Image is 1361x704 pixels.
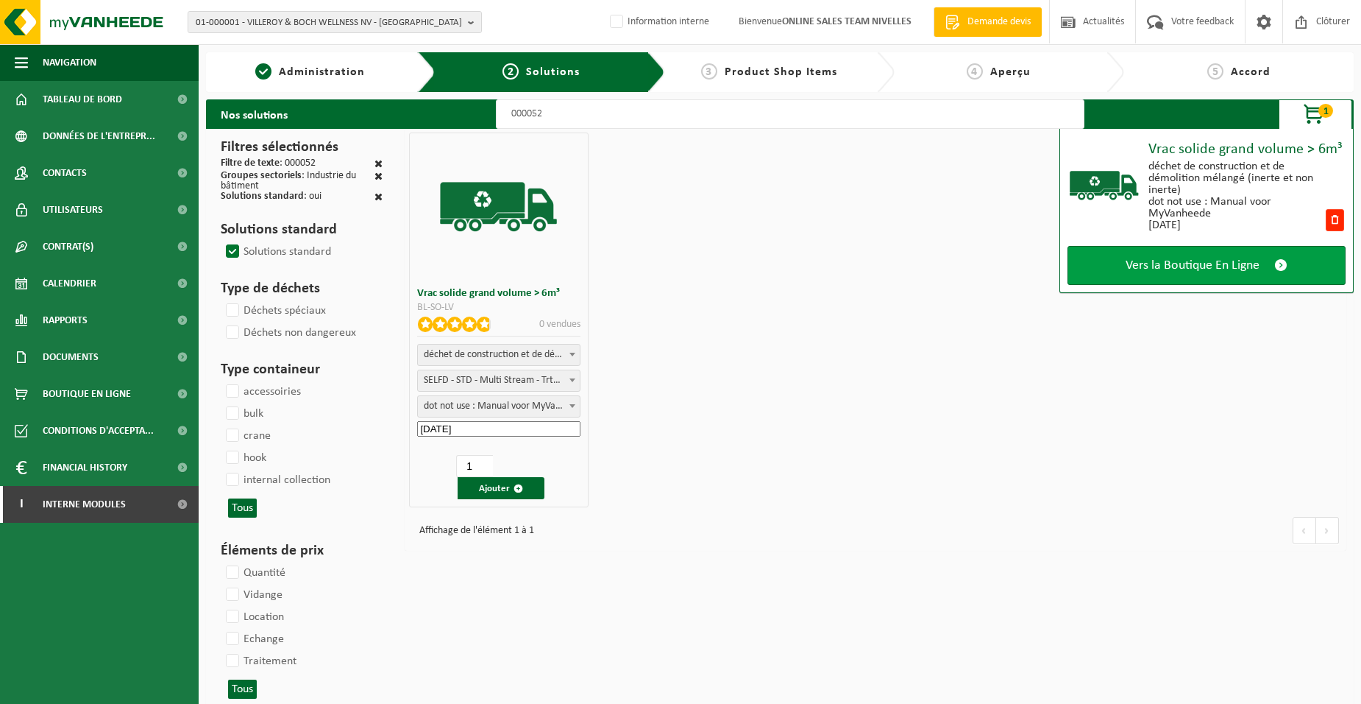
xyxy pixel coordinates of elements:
[221,278,383,300] h3: Type de déchets
[206,99,302,129] h2: Nos solutions
[221,158,280,169] span: Filtre de texte
[1067,149,1141,222] img: BL-SO-LV
[43,81,122,118] span: Tableau de bord
[221,540,383,562] h3: Éléments de prix
[223,381,301,403] label: accessoiries
[672,63,865,81] a: 3Product Shop Items
[456,455,494,477] input: 1
[1148,161,1324,196] div: déchet de construction et de démolition mélangé (inerte et non inerte)
[223,469,330,491] label: internal collection
[1131,63,1346,81] a: 5Accord
[934,7,1042,37] a: Demande devis
[418,345,579,365] span: déchet de construction et de démolition mélangé (inerte et non inerte)
[502,63,519,80] span: 2
[223,650,296,672] label: Traitement
[15,486,28,523] span: I
[43,265,96,302] span: Calendrier
[607,11,709,33] label: Information interne
[990,66,1031,78] span: Aperçu
[902,63,1095,81] a: 4Aperçu
[223,425,271,447] label: crane
[967,63,983,80] span: 4
[1318,104,1333,118] span: 1
[458,477,544,499] button: Ajouter
[417,303,580,313] div: BL-SO-LV
[221,171,374,191] div: : Industrie du bâtiment
[1207,63,1223,80] span: 5
[43,302,88,339] span: Rapports
[43,44,96,81] span: Navigation
[1148,196,1324,219] div: dot not use : Manual voor MyVanheede
[526,66,580,78] span: Solutions
[418,396,579,417] span: dot not use : Manual voor MyVanheede
[223,628,284,650] label: Echange
[782,16,912,27] strong: ONLINE SALES TEAM NIVELLES
[417,288,580,299] h3: Vrac solide grand volume > 6m³
[417,344,580,366] span: déchet de construction et de démolition mélangé (inerte et non inerte)
[43,339,99,376] span: Documents
[223,584,282,606] label: Vidange
[196,12,462,34] span: 01-000001 - VILLEROY & BOCH WELLNESS NV - [GEOGRAPHIC_DATA]
[223,606,284,628] label: Location
[1148,219,1324,231] div: [DATE]
[1067,246,1346,285] a: Vers la Boutique En Ligne
[43,376,131,412] span: Boutique en ligne
[43,118,155,155] span: Données de l'entrepr...
[418,370,579,391] span: SELFD - STD - Multi Stream - Trtmt/wu (SP-M-000052)
[436,144,561,270] img: BL-SO-LV
[1126,258,1259,273] span: Vers la Boutique En Ligne
[223,241,331,263] label: Solutions standard
[188,11,482,33] button: 01-000001 - VILLEROY & BOCH WELLNESS NV - [GEOGRAPHIC_DATA]
[1231,66,1271,78] span: Accord
[221,359,383,381] h3: Type containeur
[496,99,1084,129] input: Chercher
[447,63,636,81] a: 2Solutions
[43,228,93,265] span: Contrat(s)
[701,63,717,80] span: 3
[43,449,127,486] span: Financial History
[221,191,321,204] div: : oui
[228,680,257,699] button: Tous
[1279,99,1352,129] button: 1
[223,403,263,425] label: bulk
[223,300,326,322] label: Déchets spéciaux
[279,66,365,78] span: Administration
[417,370,580,392] span: SELFD - STD - Multi Stream - Trtmt/wu (SP-M-000052)
[417,421,580,437] input: Date de début
[417,395,580,418] span: dot not use : Manual voor MyVanheede
[964,15,1034,29] span: Demande devis
[255,63,271,80] span: 1
[539,317,580,332] p: 0 vendues
[228,499,257,518] button: Tous
[223,322,356,344] label: Déchets non dangereux
[43,486,126,523] span: Interne modules
[223,447,266,469] label: hook
[221,158,316,171] div: : 000052
[223,562,285,584] label: Quantité
[1148,142,1346,157] div: Vrac solide grand volume > 6m³
[221,191,304,202] span: Solutions standard
[221,170,302,181] span: Groupes sectoriels
[43,412,154,449] span: Conditions d'accepta...
[43,191,103,228] span: Utilisateurs
[221,136,383,158] h3: Filtres sélectionnés
[221,219,383,241] h3: Solutions standard
[43,155,87,191] span: Contacts
[412,518,534,543] div: Affichage de l'élément 1 à 1
[213,63,406,81] a: 1Administration
[725,66,837,78] span: Product Shop Items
